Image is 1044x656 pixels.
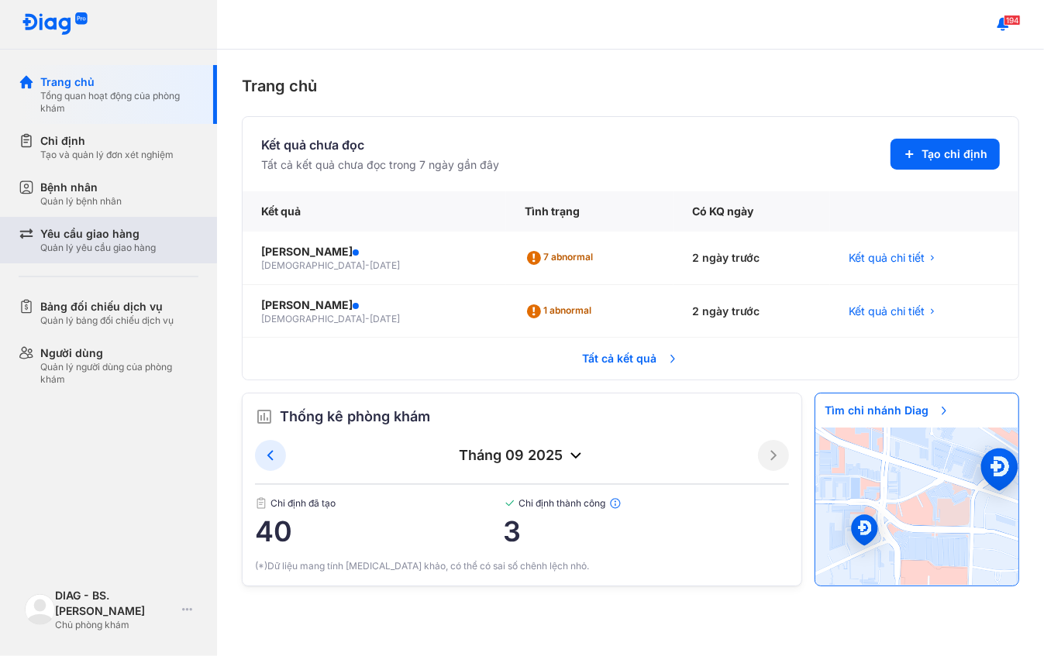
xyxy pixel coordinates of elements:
div: Chỉ định [40,133,174,149]
div: Kết quả chưa đọc [261,136,499,154]
div: Quản lý yêu cầu giao hàng [40,242,156,254]
div: Quản lý bệnh nhân [40,195,122,208]
img: document.50c4cfd0.svg [255,497,267,510]
div: Quản lý người dùng của phòng khám [40,361,198,386]
span: 194 [1004,15,1021,26]
div: (*)Dữ liệu mang tính [MEDICAL_DATA] khảo, có thể có sai số chênh lệch nhỏ. [255,559,789,573]
div: 2 ngày trước [674,232,830,285]
span: [DEMOGRAPHIC_DATA] [261,313,365,325]
button: Tạo chỉ định [891,139,1000,170]
span: Chỉ định đã tạo [255,497,504,510]
div: Bảng đối chiếu dịch vụ [40,299,174,314]
img: info.7e716105.svg [609,497,622,510]
div: Tổng quan hoạt động của phòng khám [40,90,198,115]
div: Tất cả kết quả chưa đọc trong 7 ngày gần đây [261,157,499,173]
div: Quản lý bảng đối chiếu dịch vụ [40,314,174,327]
img: order.5a6da16c.svg [255,407,274,426]
div: DIAG - BS. [PERSON_NAME] [55,588,176,619]
span: Chỉ định thành công [504,497,790,510]
div: Trang chủ [40,74,198,90]
div: 2 ngày trước [674,285,830,338]
img: checked-green.01cc79e0.svg [504,497,516,510]
span: Thống kê phòng khám [280,406,430,428]
div: Tình trạng [506,191,674,232]
div: tháng 09 2025 [286,446,758,465]
img: logo [25,594,55,624]
span: - [365,313,370,325]
div: [PERSON_NAME] [261,244,488,259]
div: Người dùng [40,345,198,361]
span: 40 [255,516,504,547]
div: 7 abnormal [525,246,599,270]
div: Trang chủ [242,74,1019,98]
div: Tạo và quản lý đơn xét nghiệm [40,149,174,161]
span: Tìm chi nhánh Diag [815,393,960,428]
span: Kết quả chi tiết [849,250,925,266]
span: - [365,259,370,271]
div: Có KQ ngày [674,191,830,232]
div: 1 abnormal [525,299,598,324]
div: Bệnh nhân [40,180,122,195]
span: Tạo chỉ định [922,146,987,162]
span: Kết quả chi tiết [849,304,925,319]
span: [DATE] [370,313,400,325]
div: Yêu cầu giao hàng [40,226,156,242]
div: [PERSON_NAME] [261,297,488,313]
span: [DATE] [370,259,400,271]
img: logo [22,12,88,36]
div: Kết quả [243,191,506,232]
span: [DEMOGRAPHIC_DATA] [261,259,365,271]
div: Chủ phòng khám [55,619,176,631]
span: 3 [504,516,790,547]
span: Tất cả kết quả [574,342,688,376]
